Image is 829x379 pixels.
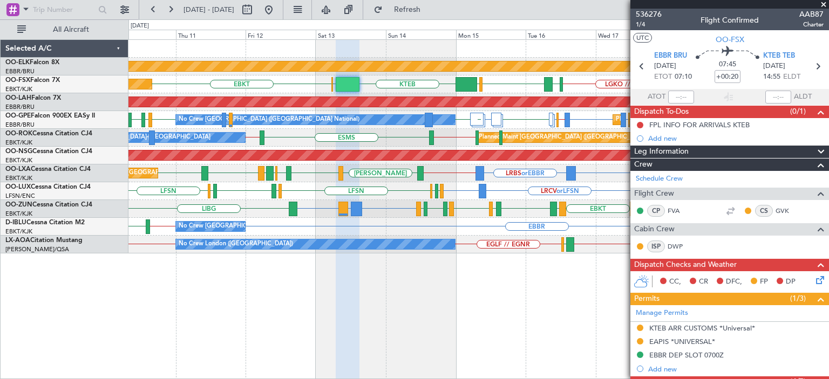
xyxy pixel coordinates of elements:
div: No Crew [GEOGRAPHIC_DATA] ([GEOGRAPHIC_DATA] National) [179,112,359,128]
div: Add new [648,134,824,143]
div: Mon 15 [456,30,526,39]
a: EBBR/BRU [5,121,35,129]
span: Crew [634,159,653,171]
div: CS [755,205,773,217]
span: KTEB TEB [763,51,795,61]
span: Flight Crew [634,188,674,200]
a: EBKT/KJK [5,210,32,218]
span: Charter [799,20,824,29]
a: OO-LUXCessna Citation CJ4 [5,184,91,190]
a: GVK [776,206,800,216]
a: EBBR/BRU [5,103,35,111]
button: All Aircraft [12,21,117,38]
span: OO-FSX [716,34,744,45]
span: LX-AOA [5,237,30,244]
a: OO-GPEFalcon 900EX EASy II [5,113,95,119]
div: Planned Maint [GEOGRAPHIC_DATA] ([GEOGRAPHIC_DATA] National) [616,112,811,128]
span: ETOT [654,72,672,82]
span: Leg Information [634,146,689,158]
span: Dispatch Checks and Weather [634,259,737,271]
span: OO-ROK [5,130,32,137]
a: OO-LXACessna Citation CJ4 [5,166,91,173]
div: ISP [647,240,665,252]
div: Fri 12 [246,30,316,39]
a: OO-ELKFalcon 8X [5,59,59,66]
span: DP [786,277,796,287]
button: UTC [633,33,652,43]
a: Schedule Crew [636,174,683,184]
a: LFSN/ENC [5,192,35,200]
a: OO-NSGCessna Citation CJ4 [5,148,92,155]
span: 14:55 [763,72,780,82]
a: DWP [668,242,692,251]
span: [DATE] [654,61,676,72]
span: Permits [634,293,660,305]
input: --:-- [668,91,694,104]
span: (1/3) [790,293,806,304]
div: Tue 16 [526,30,596,39]
div: Wed 10 [106,30,176,39]
div: EAPIS *UNIVERSAL* [649,337,715,346]
div: KTEB ARR CUSTOMS *Universal* [649,323,755,333]
span: ALDT [794,92,812,102]
span: Refresh [385,6,430,13]
span: OO-LAH [5,95,31,101]
a: EBKT/KJK [5,174,32,182]
span: 07:45 [719,59,736,70]
span: 1/4 [636,20,662,29]
span: Dispatch To-Dos [634,106,689,118]
div: EBBR DEP SLOT 0700Z [649,350,724,360]
span: OO-ZUN [5,202,32,208]
a: EBKT/KJK [5,228,32,236]
a: FVA [668,206,692,216]
div: Sun 14 [386,30,456,39]
span: [DATE] - [DATE] [184,5,234,15]
div: [DATE] [131,22,149,31]
div: Add new [648,364,824,374]
span: CC, [669,277,681,287]
span: OO-ELK [5,59,30,66]
a: EBKT/KJK [5,156,32,164]
div: FPL INFO FOR ARRIVALS KTEB [649,120,750,129]
span: D-IBLU [5,219,26,226]
span: Cabin Crew [634,223,675,236]
span: OO-LXA [5,166,31,173]
div: Wed 17 [596,30,666,39]
span: (0/1) [790,106,806,117]
span: ATOT [648,92,665,102]
div: No Crew London ([GEOGRAPHIC_DATA]) [179,236,293,252]
span: OO-LUX [5,184,31,190]
span: 07:10 [675,72,692,82]
a: OO-ZUNCessna Citation CJ4 [5,202,92,208]
a: EBBR/BRU [5,67,35,75]
span: OO-FSX [5,77,30,84]
span: [DATE] [763,61,785,72]
div: CP [647,205,665,217]
a: [PERSON_NAME]/QSA [5,245,69,253]
div: Flight Confirmed [701,15,759,26]
input: Trip Number [33,2,95,18]
a: OO-FSXFalcon 7X [5,77,60,84]
a: LX-AOACitation Mustang [5,237,83,244]
a: OO-ROKCessna Citation CJ4 [5,130,92,137]
span: DFC, [726,277,742,287]
a: OO-LAHFalcon 7X [5,95,61,101]
span: FP [760,277,768,287]
a: D-IBLUCessna Citation M2 [5,219,85,226]
span: ELDT [783,72,800,82]
span: EBBR BRU [654,51,687,61]
span: CR [699,277,708,287]
span: 536276 [636,9,662,20]
div: Sat 13 [316,30,386,39]
a: Manage Permits [636,308,688,319]
a: EBKT/KJK [5,85,32,93]
span: All Aircraft [28,26,114,33]
button: Refresh [369,1,433,18]
span: OO-NSG [5,148,32,155]
a: EBKT/KJK [5,139,32,147]
div: Thu 11 [176,30,246,39]
span: AAB87 [799,9,824,20]
div: No Crew [GEOGRAPHIC_DATA] ([GEOGRAPHIC_DATA] National) [179,218,359,235]
span: OO-GPE [5,113,31,119]
div: Planned Maint [GEOGRAPHIC_DATA] ([GEOGRAPHIC_DATA]) [479,129,649,146]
